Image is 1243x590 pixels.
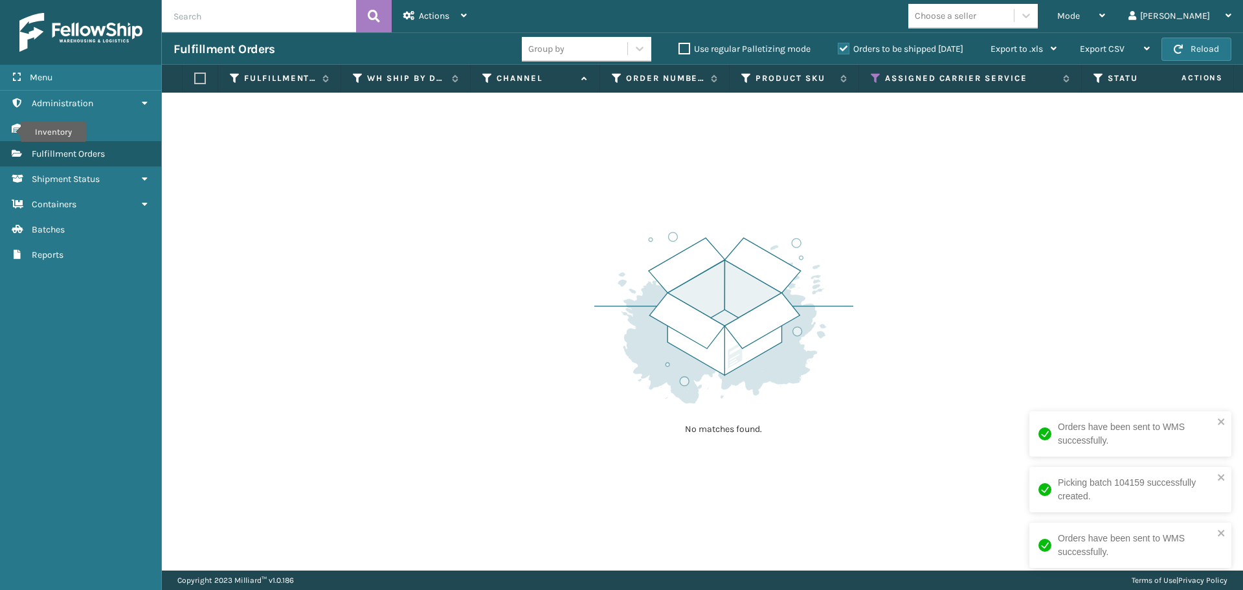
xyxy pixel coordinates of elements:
h3: Fulfillment Orders [174,41,274,57]
button: close [1217,528,1226,540]
label: Assigned Carrier Service [885,73,1057,84]
span: Menu [30,72,52,83]
span: Mode [1057,10,1080,21]
span: Containers [32,199,76,210]
label: Fulfillment Order Id [244,73,316,84]
label: Orders to be shipped [DATE] [838,43,963,54]
p: Copyright 2023 Milliard™ v 1.0.186 [177,571,294,590]
label: Order Number [626,73,704,84]
span: Batches [32,224,65,235]
span: Actions [1141,67,1231,89]
label: WH Ship By Date [367,73,445,84]
span: Inventory [32,123,70,134]
div: Choose a seller [915,9,976,23]
span: Actions [419,10,449,21]
div: Orders have been sent to WMS successfully. [1058,420,1213,448]
button: close [1217,472,1226,484]
span: Shipment Status [32,174,100,185]
span: Reports [32,249,63,260]
img: logo [19,13,142,52]
span: Fulfillment Orders [32,148,105,159]
div: Picking batch 104159 successfully created. [1058,476,1213,503]
div: Orders have been sent to WMS successfully. [1058,532,1213,559]
label: Use regular Palletizing mode [678,43,811,54]
span: Export CSV [1080,43,1125,54]
span: Administration [32,98,93,109]
span: Export to .xls [991,43,1043,54]
div: Group by [528,42,565,56]
label: Product SKU [756,73,834,84]
button: Reload [1161,38,1231,61]
button: close [1217,416,1226,429]
label: Channel [497,73,575,84]
label: Status [1108,73,1186,84]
